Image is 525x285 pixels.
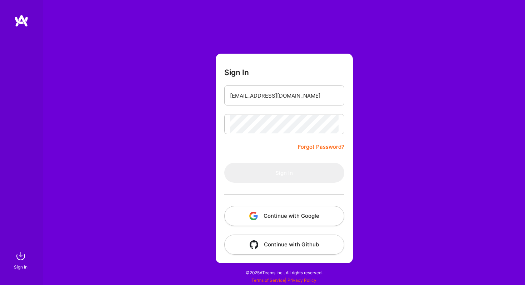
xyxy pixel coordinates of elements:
[298,143,344,151] a: Forgot Password?
[15,249,28,271] a: sign inSign In
[230,87,339,105] input: Email...
[14,249,28,263] img: sign in
[43,264,525,281] div: © 2025 ATeams Inc., All rights reserved.
[251,277,285,283] a: Terms of Service
[251,277,316,283] span: |
[14,14,29,27] img: logo
[224,163,344,183] button: Sign In
[224,235,344,255] button: Continue with Github
[14,263,27,271] div: Sign In
[287,277,316,283] a: Privacy Policy
[224,68,249,77] h3: Sign In
[224,206,344,226] button: Continue with Google
[250,240,258,249] img: icon
[249,212,258,220] img: icon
